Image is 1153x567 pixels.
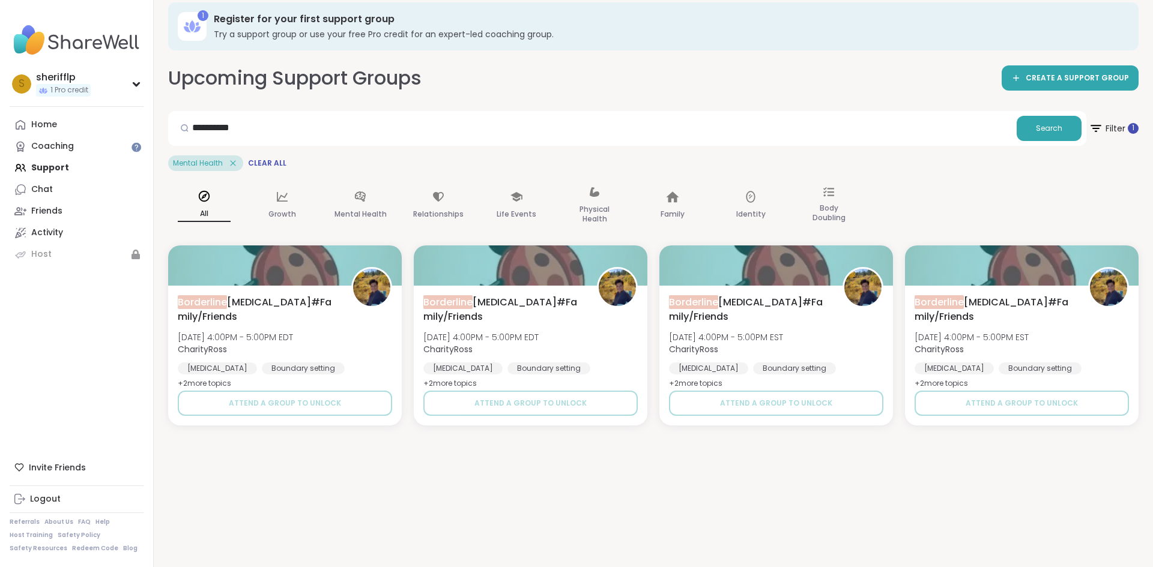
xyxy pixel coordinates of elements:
[669,295,829,324] span: [MEDICAL_DATA]#Family/Friends
[31,227,63,239] div: Activity
[10,19,144,61] img: ShareWell Nav Logo
[58,531,100,539] a: Safety Policy
[507,362,590,374] div: Boundary setting
[423,295,473,309] span: Borderline
[95,518,110,526] a: Help
[10,244,144,265] a: Host
[802,201,855,225] p: Body Doubling
[214,28,1122,40] h3: Try a support group or use your free Pro credit for an expert-led coaching group.
[30,493,61,505] div: Logout
[178,295,227,309] span: Borderline
[178,206,231,222] p: All
[10,457,144,478] div: Invite Friends
[423,343,473,355] b: CharityRoss
[78,518,91,526] a: FAQ
[753,362,836,374] div: Boundary setting
[31,205,62,217] div: Friends
[31,140,74,152] div: Coaching
[736,207,766,221] p: Identity
[44,518,73,526] a: About Us
[248,158,286,168] span: Clear All
[50,85,88,95] span: 1 Pro credit
[669,343,718,355] b: CharityRoss
[599,269,636,306] img: CharityRoss
[178,295,338,324] span: [MEDICAL_DATA]#Family/Friends
[568,202,621,226] p: Physical Health
[423,362,503,374] div: [MEDICAL_DATA]
[669,362,748,374] div: [MEDICAL_DATA]
[334,207,387,221] p: Mental Health
[168,65,422,92] h2: Upcoming Support Groups
[10,544,67,553] a: Safety Resources
[10,488,144,510] a: Logout
[31,119,57,131] div: Home
[423,391,638,416] button: Attend a group to unlock
[10,222,144,244] a: Activity
[178,343,227,355] b: CharityRoss
[262,362,345,374] div: Boundary setting
[31,184,53,196] div: Chat
[423,331,539,343] span: [DATE] 4:00PM - 5:00PM EDT
[10,531,53,539] a: Host Training
[10,114,144,136] a: Home
[173,158,223,168] span: Mental Health
[669,295,718,309] span: Borderline
[423,295,584,324] span: [MEDICAL_DATA]#Family/Friends
[72,544,118,553] a: Redeem Code
[10,136,144,157] a: Coaching
[178,391,392,416] button: Attend a group to unlock
[178,362,257,374] div: [MEDICAL_DATA]
[10,200,144,222] a: Friends
[268,207,296,221] p: Growth
[353,269,390,306] img: CharityRoss
[214,13,1122,26] h3: Register for your first support group
[178,331,293,343] span: [DATE] 4:00PM - 5:00PM EDT
[10,179,144,200] a: Chat
[497,207,536,221] p: Life Events
[36,71,91,84] div: sherifflp
[661,207,685,221] p: Family
[720,398,832,409] span: Attend a group to unlock
[413,207,464,221] p: Relationships
[229,398,341,409] span: Attend a group to unlock
[123,544,138,553] a: Blog
[31,248,52,260] div: Host
[474,398,587,409] span: Attend a group to unlock
[19,76,25,92] span: s
[198,10,208,21] div: 1
[669,391,883,416] button: Attend a group to unlock
[10,518,40,526] a: Referrals
[132,142,141,152] iframe: Spotlight
[669,331,783,343] span: [DATE] 4:00PM - 5:00PM EST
